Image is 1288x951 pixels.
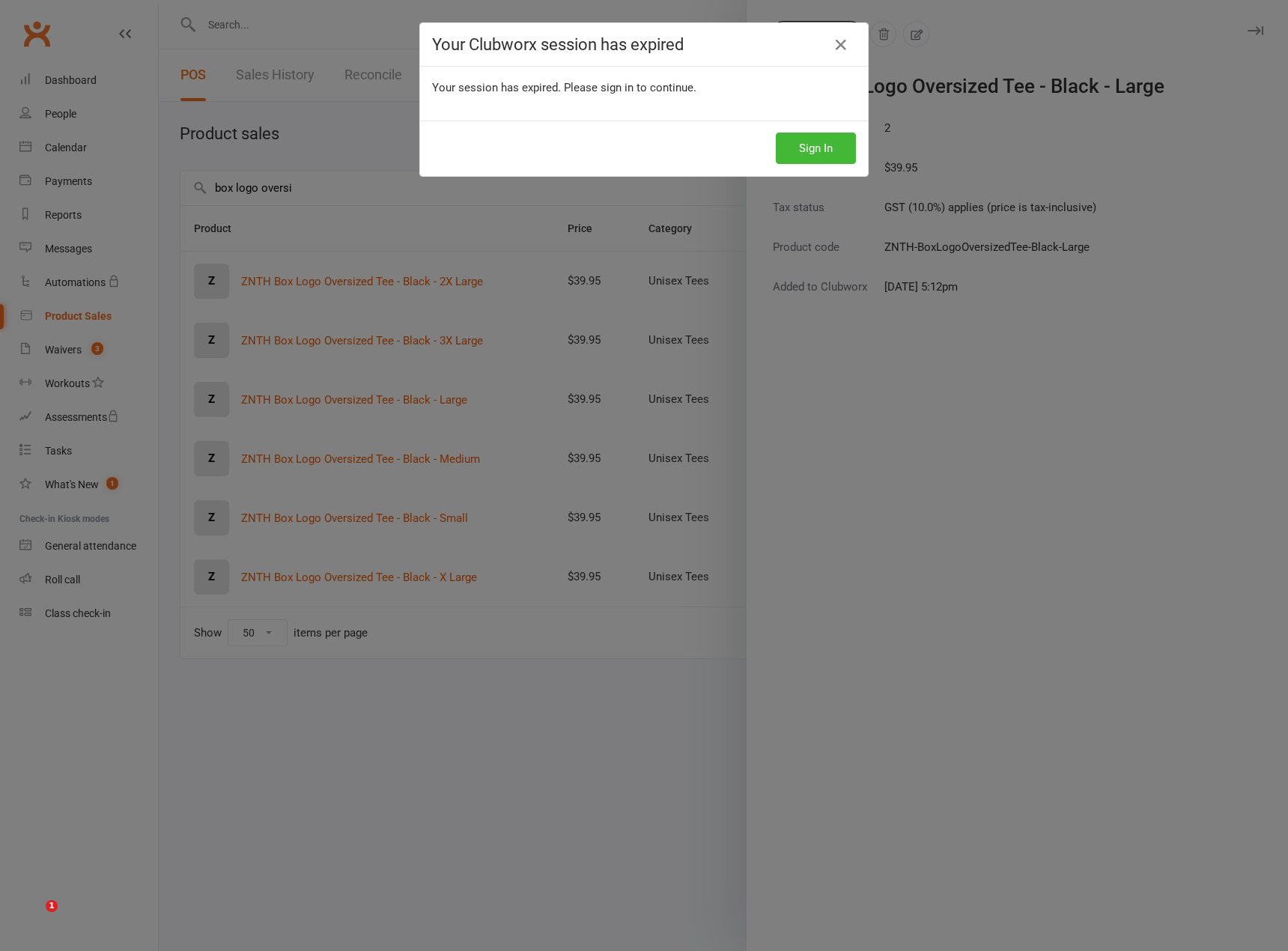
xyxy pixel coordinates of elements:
[432,35,856,54] h4: Your Clubworx session has expired
[829,33,853,57] a: Close
[776,133,856,164] button: Sign In
[46,900,58,912] span: 1
[15,900,51,936] iframe: Intercom live chat
[432,81,696,94] span: Your session has expired. Please sign in to continue.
